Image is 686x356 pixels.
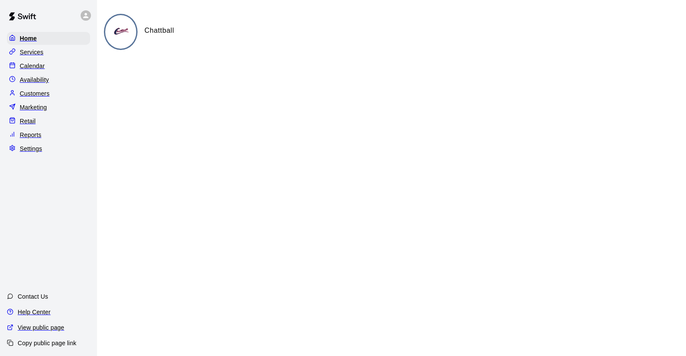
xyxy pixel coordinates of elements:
a: Calendar [7,59,90,72]
h6: Chattball [144,25,174,36]
p: Settings [20,144,42,153]
p: Help Center [18,308,50,316]
p: Copy public page link [18,339,76,347]
img: Chattball logo [105,15,138,47]
p: Customers [20,89,50,98]
a: Home [7,32,90,45]
p: Calendar [20,62,45,70]
a: Customers [7,87,90,100]
a: Services [7,46,90,59]
p: Reports [20,131,41,139]
p: Availability [20,75,49,84]
a: Marketing [7,101,90,114]
p: Services [20,48,44,56]
a: Settings [7,142,90,155]
p: Retail [20,117,36,125]
p: Home [20,34,37,43]
a: Availability [7,73,90,86]
a: Retail [7,115,90,128]
a: Reports [7,128,90,141]
p: View public page [18,323,64,332]
p: Marketing [20,103,47,112]
p: Contact Us [18,292,48,301]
